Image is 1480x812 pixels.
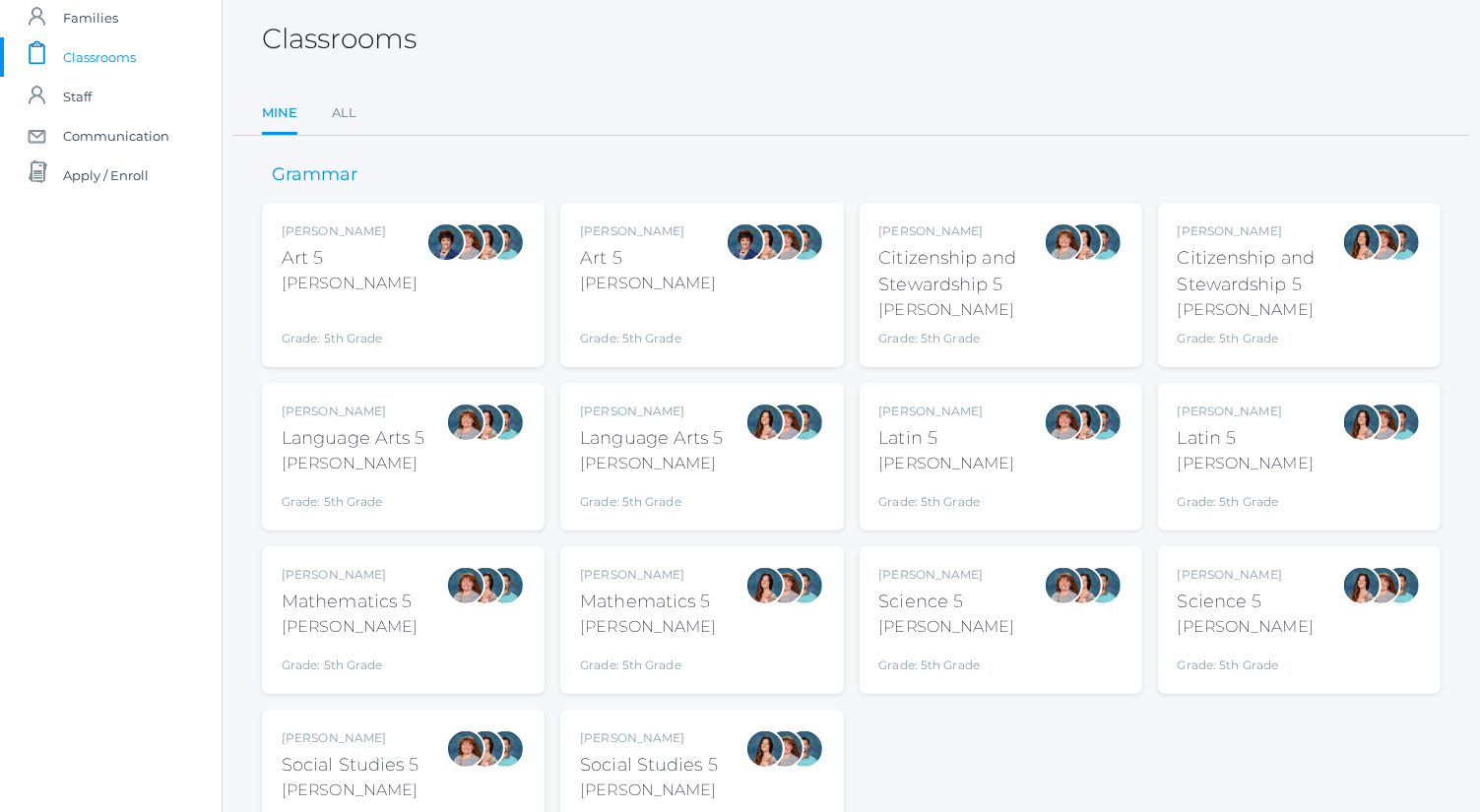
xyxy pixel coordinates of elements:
div: Sarah Bence [765,222,804,262]
div: Science 5 [1178,589,1314,615]
div: Carolyn Sugimoto [426,222,466,262]
div: [PERSON_NAME] [580,452,724,475]
div: Westen Taylor [1382,403,1421,442]
div: Rebecca Salazar [1342,403,1382,442]
div: Westen Taylor [1382,222,1421,262]
div: Westen Taylor [1382,566,1421,605]
div: [PERSON_NAME] [879,298,1044,322]
div: Language Arts 5 [282,425,425,452]
div: [PERSON_NAME] [580,566,716,584]
div: [PERSON_NAME] [580,729,718,747]
div: Westen Taylor [1083,222,1123,262]
div: [PERSON_NAME] [580,222,716,240]
div: Language Arts 5 [580,425,724,452]
div: Sarah Bence [765,403,804,442]
div: [PERSON_NAME] [879,452,1015,475]
div: Rebecca Salazar [466,729,505,769]
div: [PERSON_NAME] [879,566,1015,584]
div: Sarah Bence [765,566,804,605]
div: Rebecca Salazar [466,566,505,605]
div: Westen Taylor [785,222,824,262]
div: Social Studies 5 [282,752,419,779]
div: [PERSON_NAME] [580,615,716,639]
div: Rebecca Salazar [745,729,785,769]
div: Grade: 5th Grade [580,483,724,511]
div: Citizenship and Stewardship 5 [1178,245,1342,298]
div: Westen Taylor [785,403,824,442]
div: Rebecca Salazar [466,403,505,442]
div: [PERSON_NAME] [282,729,419,747]
span: Apply / Enroll [63,156,149,195]
div: Sarah Bence [446,403,485,442]
div: [PERSON_NAME] [1178,566,1314,584]
div: [PERSON_NAME] [282,615,418,639]
div: Sarah Bence [1362,566,1401,605]
div: Westen Taylor [485,729,525,769]
div: Grade: 5th Grade [879,330,1044,347]
div: [PERSON_NAME] [282,403,425,420]
div: Sarah Bence [1362,403,1401,442]
div: Social Studies 5 [580,752,718,779]
div: [PERSON_NAME] [580,779,718,802]
span: Communication [63,116,169,156]
div: [PERSON_NAME] [282,779,419,802]
div: Grade: 5th Grade [580,647,716,674]
div: Carolyn Sugimoto [726,222,765,262]
div: Westen Taylor [485,566,525,605]
div: Westen Taylor [785,566,824,605]
div: Rebecca Salazar [1063,403,1103,442]
div: [PERSON_NAME] [879,403,1015,420]
h2: Classrooms [262,24,417,54]
div: Grade: 5th Grade [282,647,418,674]
div: Westen Taylor [1083,403,1123,442]
div: [PERSON_NAME] [282,566,418,584]
div: [PERSON_NAME] [580,403,724,420]
div: [PERSON_NAME] [282,222,418,240]
div: [PERSON_NAME] [580,272,716,295]
div: Grade: 5th Grade [282,303,418,347]
div: Latin 5 [879,425,1015,452]
div: Westen Taylor [485,222,525,262]
span: Staff [63,77,92,116]
div: Sarah Bence [1044,403,1083,442]
div: Grade: 5th Grade [879,647,1015,674]
div: Rebecca Salazar [466,222,505,262]
div: Sarah Bence [1044,222,1083,262]
div: [PERSON_NAME] [282,272,418,295]
span: Classrooms [63,37,136,77]
div: Sarah Bence [765,729,804,769]
div: Mathematics 5 [282,589,418,615]
div: Rebecca Salazar [745,566,785,605]
div: Grade: 5th Grade [1178,483,1314,511]
div: Citizenship and Stewardship 5 [879,245,1044,298]
div: Rebecca Salazar [1342,566,1382,605]
div: Westen Taylor [485,403,525,442]
div: Westen Taylor [785,729,824,769]
div: Art 5 [580,245,716,272]
div: Sarah Bence [446,566,485,605]
div: Sarah Bence [446,222,485,262]
div: [PERSON_NAME] [1178,222,1342,240]
div: Rebecca Salazar [745,222,785,262]
div: Rebecca Salazar [1342,222,1382,262]
div: Sarah Bence [1362,222,1401,262]
div: [PERSON_NAME] [1178,403,1314,420]
div: Rebecca Salazar [1063,566,1103,605]
div: Art 5 [282,245,418,272]
div: [PERSON_NAME] [282,452,425,475]
div: Westen Taylor [1083,566,1123,605]
div: Mathematics 5 [580,589,716,615]
div: Latin 5 [1178,425,1314,452]
div: Grade: 5th Grade [282,483,425,511]
div: [PERSON_NAME] [1178,298,1342,322]
h3: Grammar [262,165,367,185]
div: Rebecca Salazar [1063,222,1103,262]
div: Rebecca Salazar [745,403,785,442]
div: Grade: 5th Grade [1178,330,1342,347]
div: Grade: 5th Grade [1178,647,1314,674]
div: Science 5 [879,589,1015,615]
div: Grade: 5th Grade [580,303,716,347]
a: Mine [262,94,297,136]
div: [PERSON_NAME] [879,222,1044,240]
div: [PERSON_NAME] [1178,452,1314,475]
